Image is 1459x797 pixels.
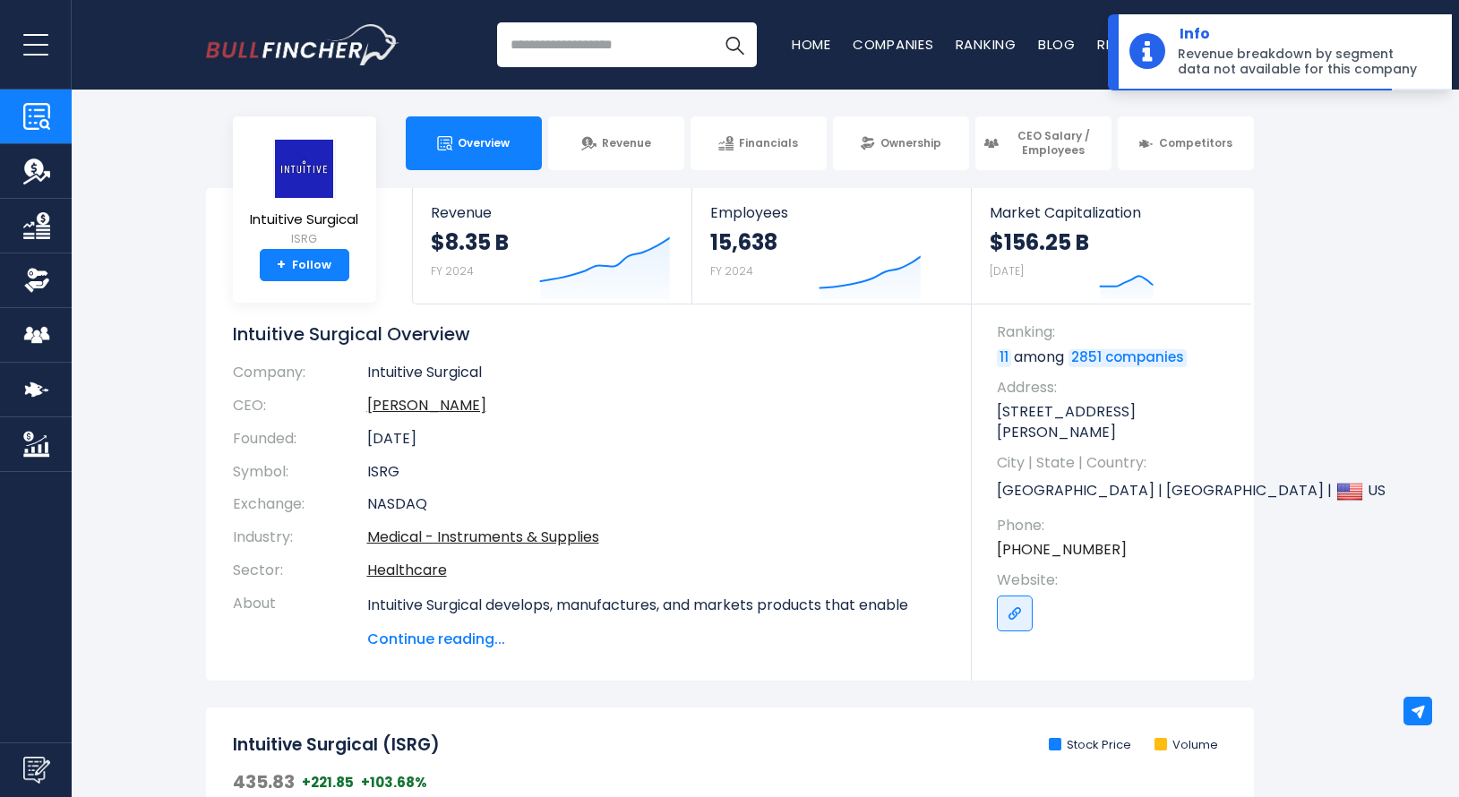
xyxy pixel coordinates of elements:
[233,521,367,554] th: Industry:
[739,136,798,150] span: Financials
[1069,349,1187,367] a: 2851 companies
[1159,136,1232,150] span: Competitors
[997,478,1236,505] p: [GEOGRAPHIC_DATA] | [GEOGRAPHIC_DATA] | US
[1118,116,1254,170] a: Competitors
[691,116,827,170] a: Financials
[997,347,1236,367] p: among
[1038,35,1076,54] a: Blog
[302,774,354,792] span: +221.85
[710,204,953,221] span: Employees
[233,488,367,521] th: Exchange:
[956,35,1017,54] a: Ranking
[990,228,1089,256] strong: $156.25 B
[833,116,969,170] a: Ownership
[990,204,1233,221] span: Market Capitalization
[260,249,349,281] a: +Follow
[997,322,1236,342] span: Ranking:
[1178,47,1429,78] span: Revenue breakdown by segment data not available for this company
[990,263,1024,279] small: [DATE]
[206,24,399,65] img: Bullfincher logo
[367,456,945,489] td: ISRG
[233,456,367,489] th: Symbol:
[277,257,286,273] strong: +
[997,516,1236,536] span: Phone:
[853,35,934,54] a: Companies
[458,136,510,150] span: Overview
[997,453,1236,473] span: City | State | Country:
[233,423,367,456] th: Founded:
[233,734,440,757] h2: Intuitive Surgical (ISRG)
[250,231,358,247] small: ISRG
[880,136,941,150] span: Ownership
[712,22,757,67] button: Search
[250,212,358,227] span: Intuitive Surgical
[431,228,509,256] strong: $8.35 B
[1154,738,1218,753] li: Volume
[602,136,651,150] span: Revenue
[361,774,427,792] span: +103.68%
[406,116,542,170] a: Overview
[367,629,945,650] span: Continue reading...
[233,554,367,587] th: Sector:
[997,540,1127,560] a: [PHONE_NUMBER]
[710,263,753,279] small: FY 2024
[997,378,1236,398] span: Address:
[367,488,945,521] td: NASDAQ
[997,596,1033,631] a: Go to link
[692,188,971,304] a: Employees 15,638 FY 2024
[23,267,50,294] img: Ownership
[997,402,1236,442] p: [STREET_ADDRESS][PERSON_NAME]
[367,395,486,416] a: ceo
[367,560,447,580] a: Healthcare
[367,527,599,547] a: Medical - Instruments & Supplies
[431,263,474,279] small: FY 2024
[233,364,367,390] th: Company:
[1004,129,1103,157] span: CEO Salary / Employees
[1097,35,1161,54] a: Register
[548,116,684,170] a: Revenue
[233,770,295,793] span: 435.83
[413,188,691,304] a: Revenue $8.35 B FY 2024
[233,390,367,423] th: CEO:
[997,349,1011,367] a: 11
[975,116,1111,170] a: CEO Salary / Employees
[431,204,674,221] span: Revenue
[367,364,945,390] td: Intuitive Surgical
[233,587,367,650] th: About
[1180,25,1427,43] strong: Info
[233,322,945,346] h1: Intuitive Surgical Overview
[1049,738,1131,753] li: Stock Price
[792,35,831,54] a: Home
[367,423,945,456] td: [DATE]
[206,24,399,65] a: Go to homepage
[972,188,1251,304] a: Market Capitalization $156.25 B [DATE]
[249,138,359,250] a: Intuitive Surgical ISRG
[710,228,777,256] strong: 15,638
[997,570,1236,590] span: Website:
